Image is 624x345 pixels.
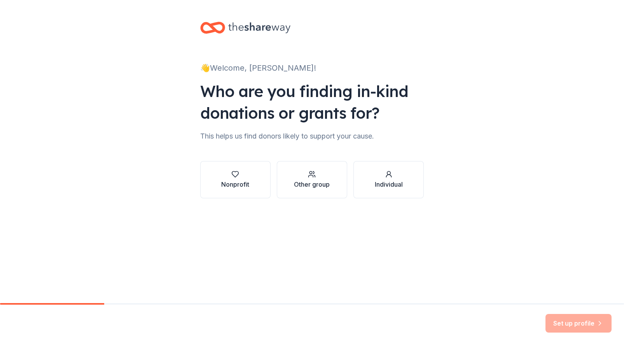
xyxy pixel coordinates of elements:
[200,161,271,198] button: Nonprofit
[353,161,424,198] button: Individual
[277,161,347,198] button: Other group
[200,62,424,74] div: 👋 Welcome, [PERSON_NAME]!
[221,180,249,189] div: Nonprofit
[294,180,330,189] div: Other group
[200,80,424,124] div: Who are you finding in-kind donations or grants for?
[200,130,424,142] div: This helps us find donors likely to support your cause.
[375,180,403,189] div: Individual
